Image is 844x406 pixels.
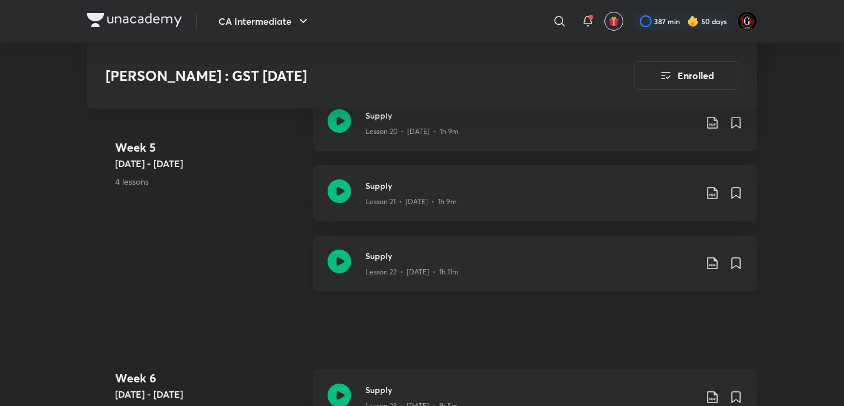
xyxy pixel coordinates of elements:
[365,197,457,207] p: Lesson 21 • [DATE] • 1h 9m
[609,16,619,27] img: avatar
[365,109,696,122] h3: Supply
[687,15,699,27] img: streak
[634,61,738,90] button: Enrolled
[115,139,304,156] h4: Week 5
[365,179,696,192] h3: Supply
[737,11,757,31] img: DGD°MrBEAN
[604,12,623,31] button: avatar
[106,67,568,84] h3: [PERSON_NAME] : GST [DATE]
[87,13,182,27] img: Company Logo
[365,384,696,396] h3: Supply
[115,387,304,401] h5: [DATE] - [DATE]
[365,250,696,262] h3: Supply
[365,267,459,277] p: Lesson 22 • [DATE] • 1h 11m
[87,13,182,30] a: Company Logo
[115,156,304,171] h5: [DATE] - [DATE]
[365,126,459,137] p: Lesson 20 • [DATE] • 1h 9m
[313,165,757,235] a: SupplyLesson 21 • [DATE] • 1h 9m
[115,175,304,188] p: 4 lessons
[313,95,757,165] a: SupplyLesson 20 • [DATE] • 1h 9m
[211,9,318,33] button: CA Intermediate
[115,369,304,387] h4: Week 6
[313,235,757,306] a: SupplyLesson 22 • [DATE] • 1h 11m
